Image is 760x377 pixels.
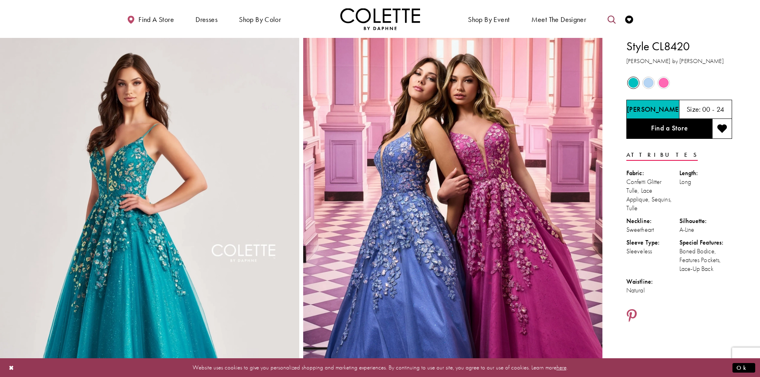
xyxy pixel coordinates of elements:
[626,169,679,178] div: Fabric:
[125,8,176,30] a: Find a store
[657,76,671,90] div: Pink
[626,238,679,247] div: Sleeve Type:
[626,277,679,286] div: Waistline:
[679,247,732,273] div: Boned Bodice, Features Pockets, Lace-Up Back
[466,8,511,30] span: Shop By Event
[679,178,732,186] div: Long
[679,225,732,234] div: A-Line
[626,217,679,225] div: Neckline:
[626,119,712,139] a: Find a Store
[626,309,637,324] a: Share using Pinterest - Opens in new tab
[702,105,724,113] h5: 00 - 24
[712,119,732,139] button: Add to wishlist
[687,105,701,114] span: Size:
[531,16,586,24] span: Meet the designer
[5,361,18,375] button: Close Dialog
[237,8,283,30] span: Shop by color
[340,8,420,30] a: Visit Home Page
[626,75,732,91] div: Product color controls state depends on size chosen
[529,8,588,30] a: Meet the designer
[557,363,567,371] a: here
[626,76,640,90] div: Jade
[679,169,732,178] div: Length:
[627,105,681,113] h5: Chosen color
[340,8,420,30] img: Colette by Daphne
[642,76,655,90] div: Periwinkle
[679,238,732,247] div: Special Features:
[626,178,679,213] div: Confetti Glitter Tulle, Lace Applique, Sequins, Tulle
[626,149,698,161] a: Attributes
[626,286,679,295] div: Natural
[606,8,618,30] a: Toggle search
[193,8,219,30] span: Dresses
[626,38,732,55] h1: Style CL8420
[623,8,635,30] a: Check Wishlist
[239,16,281,24] span: Shop by color
[626,57,732,66] h3: [PERSON_NAME] by [PERSON_NAME]
[626,247,679,256] div: Sleeveless
[732,363,755,373] button: Submit Dialog
[679,217,732,225] div: Silhouette:
[195,16,217,24] span: Dresses
[138,16,174,24] span: Find a store
[57,362,703,373] p: Website uses cookies to give you personalized shopping and marketing experiences. By continuing t...
[626,225,679,234] div: Sweetheart
[468,16,509,24] span: Shop By Event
